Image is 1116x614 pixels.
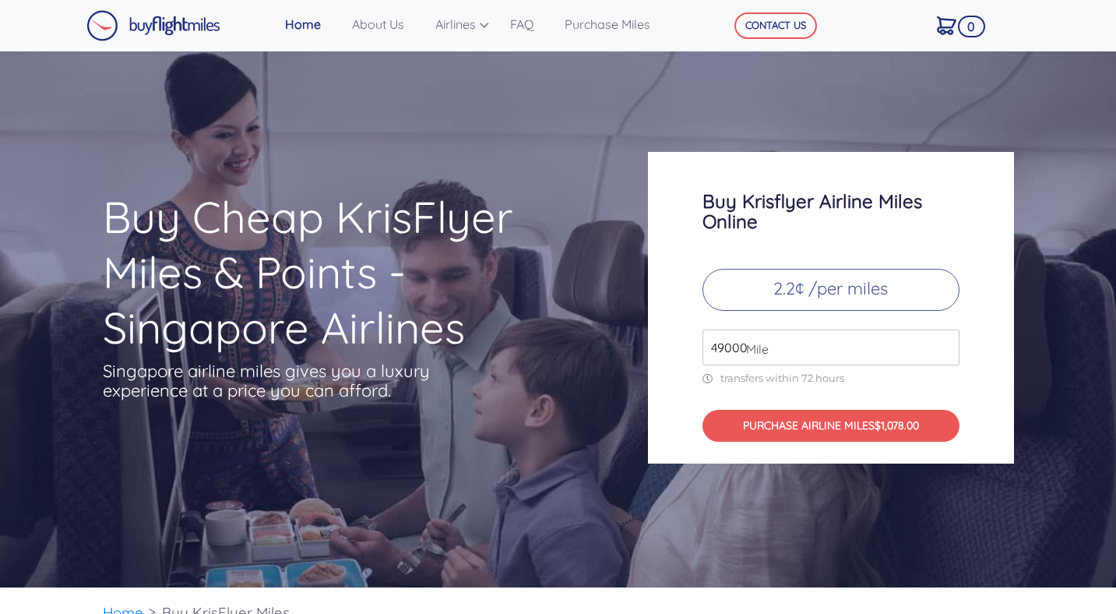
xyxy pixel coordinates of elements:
h1: Buy Cheap KrisFlyer Miles & Points - Singapore Airlines [103,189,587,355]
p: 2.2¢ /per miles [702,269,959,311]
a: Buy Flight Miles Logo [86,6,220,45]
span: 0 [958,16,986,37]
button: PURCHASE AIRLINE MILES$1,078.00 [702,410,959,442]
a: FAQ [504,9,558,40]
p: Singapore airline miles gives you a luxury experience at a price you can afford. [103,362,453,401]
img: Buy Flight Miles Logo [86,10,220,41]
a: 0 [931,9,978,41]
a: Purchase Miles [558,9,675,40]
a: Home [279,9,346,40]
span: $1,078.00 [875,418,919,432]
button: CONTACT US [734,12,817,39]
h3: Buy Krisflyer Airline Miles Online [702,191,959,231]
a: About Us [346,9,429,40]
a: Airlines [429,9,504,40]
p: transfers within 72 hours [702,372,959,385]
span: Mile [738,340,769,358]
img: Cart [937,16,956,35]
